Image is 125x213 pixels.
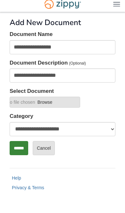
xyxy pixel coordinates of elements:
a: Privacy & Terms [12,185,44,190]
label: Select Document [10,87,115,95]
input: Document Name [10,40,115,54]
img: Mobile Dropdown Menu [113,2,120,6]
a: Help [12,175,21,181]
span: (Optional) [69,61,86,66]
a: Cancel [33,141,55,155]
label: Document Name [10,31,53,38]
h1: Add New Document [10,18,115,27]
label: Category [10,112,33,120]
input: Document Description [10,68,115,83]
label: Document Description [10,59,68,67]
